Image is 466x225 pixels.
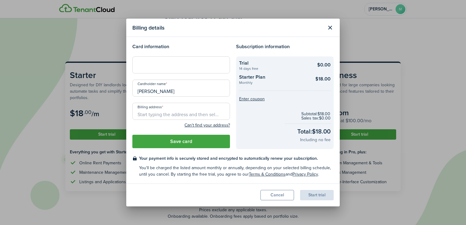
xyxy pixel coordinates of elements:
a: Terms & Conditions [249,171,285,177]
checkout-subtotal-item: Sales tax: $0.00 [301,116,331,120]
input: Start typing the address and then select from the dropdown [132,103,230,120]
button: Can't find your address? [185,122,230,128]
checkout-summary-item-title: Trial [239,59,308,67]
button: Cancel [260,190,294,200]
button: Save card [132,135,230,148]
modal-title: Billing details [132,22,323,34]
a: Privacy Policy [292,171,318,177]
checkout-terms-secondary: You'll be charged the listed amount monthly or annually, depending on your selected billing sched... [139,165,334,177]
checkout-terms-main: Your payment info is securely stored and encrypted to automatically renew your subscription. [139,155,334,162]
checkout-summary-item-main-price: $18.00 [315,75,331,83]
checkout-total-main: Total: $18.00 [297,127,331,136]
checkout-subtotal-item: Subtotal: $18.00 [301,112,331,116]
checkout-summary-item-main-price: $0.00 [317,61,331,69]
checkout-total-secondary: Including no fee [300,137,331,143]
button: Close modal [325,23,335,33]
checkout-summary-item-title: Starter Plan [239,73,308,81]
h4: Card information [132,43,230,50]
iframe: Secure card payment input frame [136,62,226,68]
button: Enter coupon [239,97,265,101]
checkout-summary-item-description: 14 days free [239,67,308,70]
h4: Subscription information [236,43,334,50]
checkout-summary-item-description: Monthly [239,81,308,84]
